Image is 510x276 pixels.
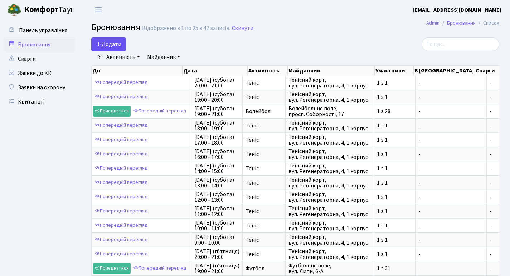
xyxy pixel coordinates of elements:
span: Теніс [246,123,282,129]
span: Тенісний корт, вул. Регенераторна, 4, 1 корпус [288,177,371,189]
span: [DATE] (субота) 19:00 - 20:00 [194,91,239,103]
b: Комфорт [24,4,59,15]
span: [DATE] (субота) 18:00 - 19:00 [194,120,239,131]
span: 1 з 1 [377,209,412,214]
span: - [418,251,484,257]
img: logo.png [7,3,21,17]
span: - [418,237,484,243]
span: Тенісний корт, вул. Регенераторна, 4, 1 корпус [288,163,371,174]
span: - [418,180,484,186]
span: 1 з 1 [377,223,412,229]
span: Тенісний корт, вул. Регенераторна, 4, 1 корпус [288,234,371,246]
span: 1 з 1 [377,194,412,200]
span: 1 з 1 [377,80,412,86]
a: Попередній перегляд [93,149,150,160]
span: [DATE] (субота) 20:00 - 21:00 [194,77,239,89]
span: Тенісний корт, вул. Регенераторна, 4, 1 корпус [288,149,371,160]
th: Активність [248,66,288,76]
span: [DATE] (субота) 17:00 - 18:00 [194,134,239,146]
th: Дата [183,66,248,76]
a: Приєднатися [93,263,131,274]
span: - [418,151,484,157]
span: Тенісний корт, вул. Регенераторна, 4, 1 корпус [288,249,371,260]
a: Заявки на охорону [4,80,75,95]
span: [DATE] (субота) 10:00 - 11:00 [194,220,239,231]
a: Скарги [4,52,75,66]
span: Футбол [246,266,282,271]
span: Теніс [246,209,282,214]
span: [DATE] (субота) 19:00 - 21:00 [194,106,239,117]
li: Список [476,19,499,27]
span: [DATE] (п’ятниця) 19:00 - 21:00 [194,263,239,274]
th: Скарги [475,66,504,76]
span: Теніс [246,80,282,86]
span: Бронювання [91,21,140,34]
a: Попередній перегляд [132,106,188,117]
span: 1 з 21 [377,266,412,271]
span: Теніс [246,194,282,200]
span: 1 з 1 [377,94,412,100]
span: - [418,109,484,114]
a: Попередній перегляд [93,91,150,102]
span: Тенісний корт, вул. Регенераторна, 4, 1 корпус [288,91,371,103]
span: Тенісний корт, вул. Регенераторна, 4, 1 корпус [288,206,371,217]
span: [DATE] (субота) 9:00 - 10:00 [194,234,239,246]
span: 1 з 1 [377,166,412,171]
span: - [418,123,484,129]
span: - [418,137,484,143]
span: 1 з 1 [377,237,412,243]
span: Теніс [246,166,282,171]
a: Заявки до КК [4,66,75,80]
a: Попередній перегляд [93,134,150,145]
span: Тенісний корт, вул. Регенераторна, 4, 1 корпус [288,191,371,203]
span: Тенісний корт, вул. Регенераторна, 4, 1 корпус [288,120,371,131]
span: - [418,94,484,100]
span: Панель управління [19,26,67,34]
a: Скинути [232,25,253,32]
span: Теніс [246,251,282,257]
input: Пошук... [422,37,499,51]
a: Admin [426,19,439,27]
a: Попередній перегляд [93,220,150,231]
span: [DATE] (субота) 12:00 - 13:00 [194,191,239,203]
a: Попередній перегляд [93,234,150,245]
span: [DATE] (субота) 16:00 - 17:00 [194,149,239,160]
span: - [418,266,484,271]
a: Попередній перегляд [93,249,150,260]
a: Попередній перегляд [93,177,150,188]
span: Тенісний корт, вул. Регенераторна, 4, 1 корпус [288,220,371,231]
span: [DATE] (п’ятниця) 20:00 - 21:00 [194,249,239,260]
a: Попередній перегляд [93,163,150,174]
span: Теніс [246,223,282,229]
th: В [GEOGRAPHIC_DATA] [414,66,475,76]
button: Додати [91,37,126,51]
span: [DATE] (субота) 13:00 - 14:00 [194,177,239,189]
span: 1 з 1 [377,137,412,143]
span: Волейбольне поле, просп. Соборності, 17 [288,106,371,117]
span: Теніс [246,151,282,157]
span: Тенісний корт, вул. Регенераторна, 4, 1 корпус [288,134,371,146]
span: - [418,194,484,200]
th: Майданчик [288,66,375,76]
span: - [418,209,484,214]
a: [EMAIL_ADDRESS][DOMAIN_NAME] [413,6,501,14]
span: 1 з 1 [377,123,412,129]
span: 1 з 28 [377,109,412,114]
th: Участники [375,66,414,76]
a: Бронювання [447,19,476,27]
span: 1 з 1 [377,151,412,157]
span: Тенісний корт, вул. Регенераторна, 4, 1 корпус [288,77,371,89]
span: Таун [24,4,75,16]
nav: breadcrumb [416,16,510,31]
a: Попередній перегляд [93,191,150,202]
a: Майданчик [144,51,183,63]
a: Попередній перегляд [132,263,188,274]
span: Теніс [246,237,282,243]
div: Відображено з 1 по 25 з 42 записів. [142,25,230,32]
span: - [418,80,484,86]
span: Теніс [246,180,282,186]
span: [DATE] (субота) 11:00 - 12:00 [194,206,239,217]
span: Футбольне поле, вул. Липи, 6-А [288,263,371,274]
span: Теніс [246,94,282,100]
